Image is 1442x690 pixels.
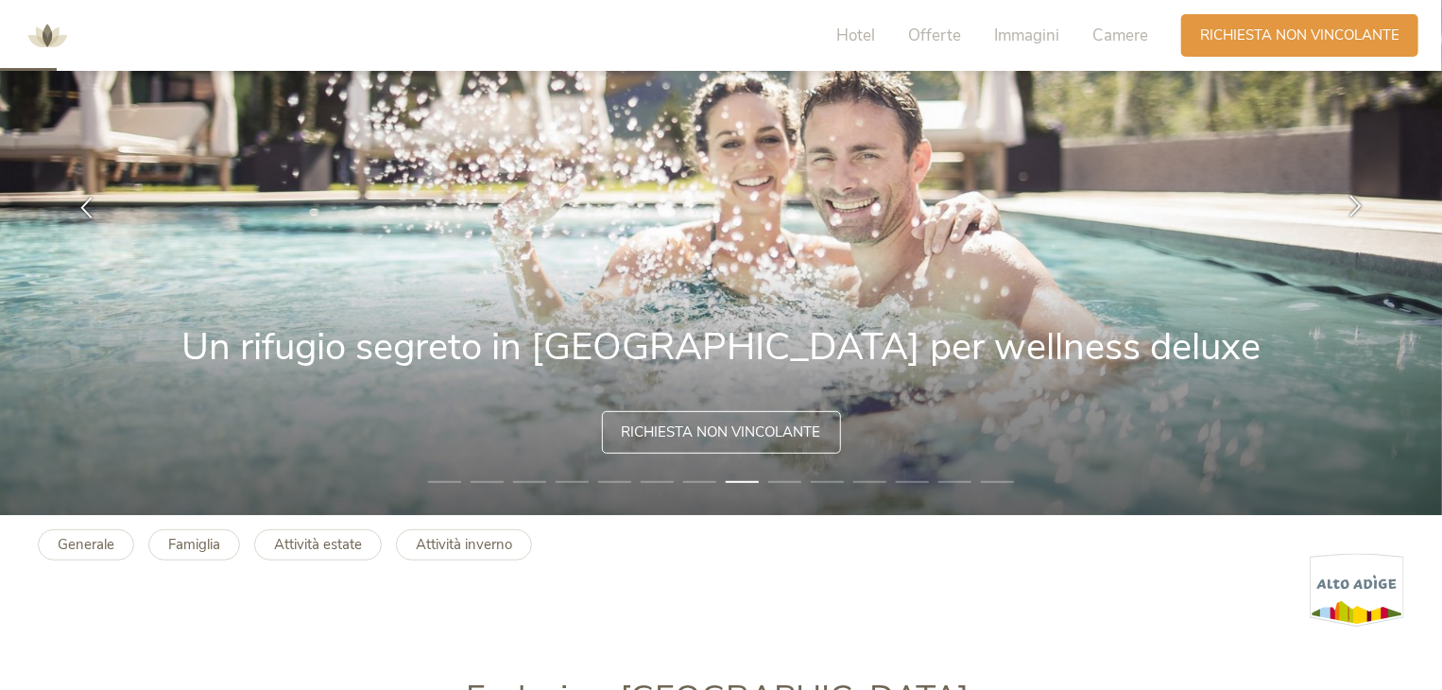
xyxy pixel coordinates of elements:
span: Camere [1092,25,1148,46]
img: Alto Adige [1310,553,1404,628]
img: AMONTI & LUNARIS Wellnessresort [19,8,76,64]
b: Attività inverno [416,535,512,554]
a: Famiglia [148,529,240,561]
span: Offerte [908,25,961,46]
span: Richiesta non vincolante [622,423,821,442]
b: Generale [58,535,114,554]
span: Hotel [836,25,875,46]
a: AMONTI & LUNARIS Wellnessresort [19,28,76,42]
span: Richiesta non vincolante [1200,26,1399,45]
b: Famiglia [168,535,220,554]
a: Attività inverno [396,529,532,561]
b: Attività estate [274,535,362,554]
span: Immagini [994,25,1059,46]
a: Attività estate [254,529,382,561]
a: Generale [38,529,134,561]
